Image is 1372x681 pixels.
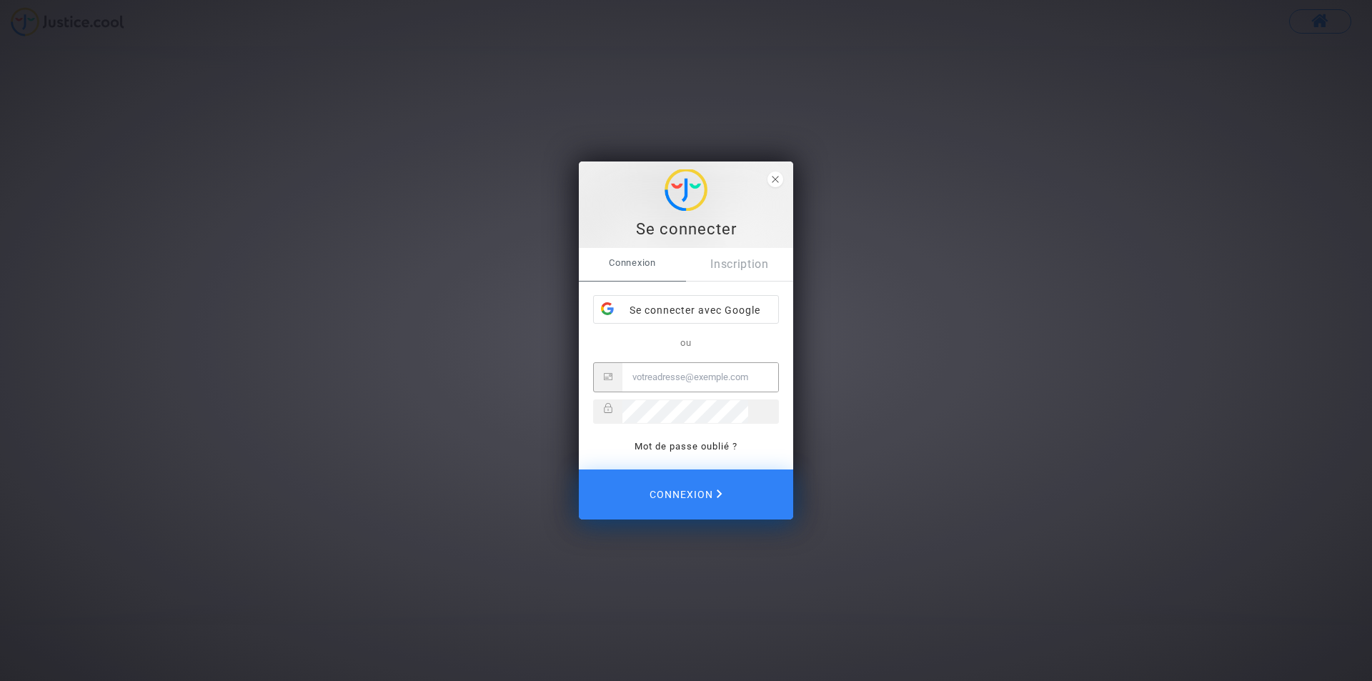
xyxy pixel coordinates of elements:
span: close [767,172,783,187]
input: Password [622,400,748,423]
div: Se connecter [587,219,785,240]
div: Se connecter avec Google [594,296,778,324]
span: Connexion [579,248,686,278]
span: ou [680,337,692,348]
input: Email [622,363,778,392]
a: Inscription [686,248,793,281]
a: Mot de passe oublié ? [635,441,737,452]
span: Connexion [650,479,722,509]
button: Connexion [579,469,793,520]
